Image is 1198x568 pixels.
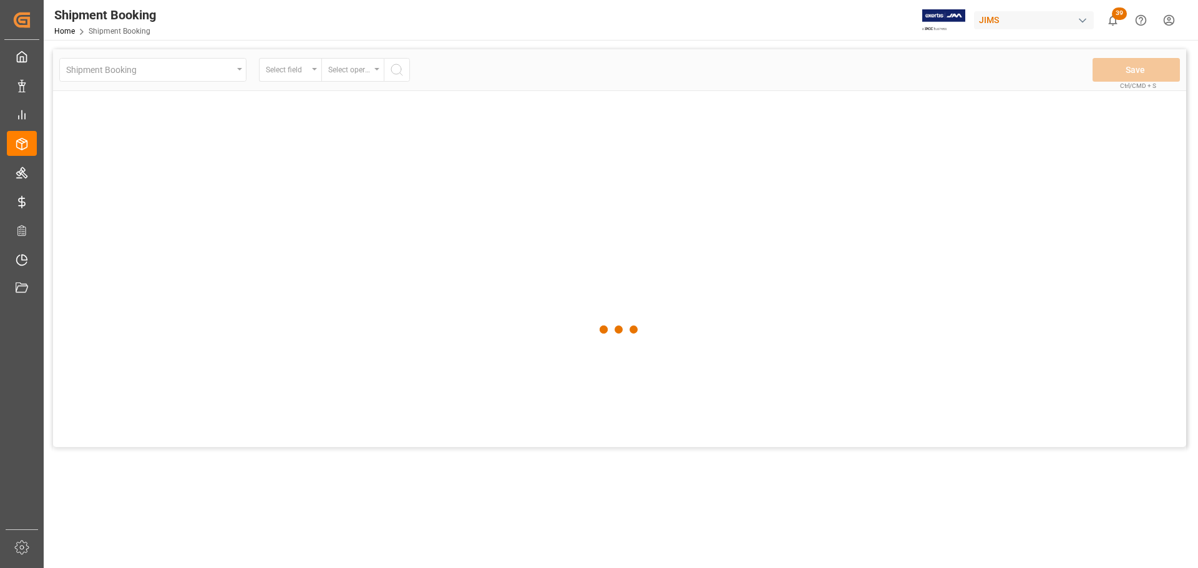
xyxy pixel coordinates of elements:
div: Shipment Booking [54,6,156,24]
span: 39 [1112,7,1127,20]
button: show 39 new notifications [1099,6,1127,34]
div: JIMS [974,11,1094,29]
a: Home [54,27,75,36]
img: Exertis%20JAM%20-%20Email%20Logo.jpg_1722504956.jpg [922,9,965,31]
button: JIMS [974,8,1099,32]
button: Help Center [1127,6,1155,34]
